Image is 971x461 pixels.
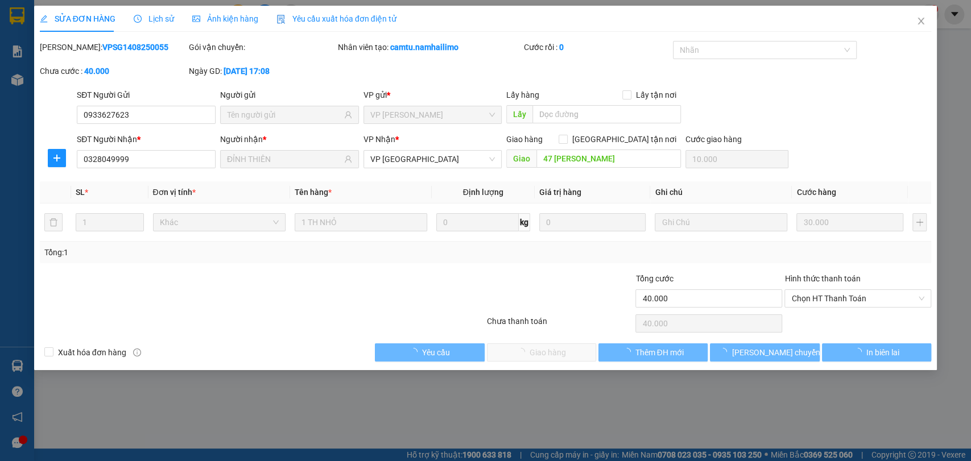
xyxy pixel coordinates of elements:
[486,315,635,335] div: Chưa thanh toán
[916,16,925,26] span: close
[866,346,899,359] span: In biên lai
[102,43,168,52] b: VPSG1408250055
[77,89,216,101] div: SĐT Người Gửi
[905,6,937,38] button: Close
[40,41,187,53] div: [PERSON_NAME]:
[160,214,279,231] span: Khác
[363,89,502,101] div: VP gửi
[422,346,450,359] span: Yêu cầu
[559,43,564,52] b: 0
[77,133,216,146] div: SĐT Người Nhận
[363,135,395,144] span: VP Nhận
[227,153,342,165] input: Tên người nhận
[685,135,742,144] label: Cước giao hàng
[822,343,931,362] button: In biên lai
[295,188,332,197] span: Tên hàng
[796,213,903,231] input: 0
[854,348,866,356] span: loading
[375,343,484,362] button: Yêu cầu
[539,188,581,197] span: Giá trị hàng
[598,343,708,362] button: Thêm ĐH mới
[784,274,860,283] label: Hình thức thanh toán
[796,188,836,197] span: Cước hàng
[48,149,66,167] button: plus
[370,106,495,123] span: VP Phạm Ngũ Lão
[192,15,200,23] span: picture
[539,213,646,231] input: 0
[532,105,681,123] input: Dọc đường
[295,213,427,231] input: VD: Bàn, Ghế
[44,213,63,231] button: delete
[344,155,352,163] span: user
[623,348,635,356] span: loading
[536,149,681,168] input: Dọc đường
[410,348,422,356] span: loading
[227,109,342,121] input: Tên người gửi
[732,346,840,359] span: [PERSON_NAME] chuyển hoàn
[685,150,788,168] input: Cước giao hàng
[487,343,596,362] button: Giao hàng
[506,149,536,168] span: Giao
[631,89,681,101] span: Lấy tận nơi
[344,111,352,119] span: user
[655,213,787,231] input: Ghi Chú
[40,65,187,77] div: Chưa cước :
[153,188,196,197] span: Đơn vị tính
[84,67,109,76] b: 40.000
[710,343,819,362] button: [PERSON_NAME] chuyển hoàn
[650,181,792,203] th: Ghi chú
[506,90,539,99] span: Lấy hàng
[48,153,65,163] span: plus
[791,290,924,307] span: Chọn HT Thanh Toán
[53,346,131,359] span: Xuất hóa đơn hàng
[76,188,85,197] span: SL
[635,274,673,283] span: Tổng cước
[192,14,258,23] span: Ảnh kiện hàng
[276,14,396,23] span: Yêu cầu xuất hóa đơn điện tử
[40,15,48,23] span: edit
[220,133,359,146] div: Người nhận
[912,213,927,231] button: plus
[506,135,543,144] span: Giao hàng
[276,15,286,24] img: icon
[568,133,681,146] span: [GEOGRAPHIC_DATA] tận nơi
[635,346,684,359] span: Thêm ĐH mới
[463,188,503,197] span: Định lượng
[44,246,375,259] div: Tổng: 1
[506,105,532,123] span: Lấy
[134,15,142,23] span: clock-circle
[370,151,495,168] span: VP Nha Trang
[40,14,115,23] span: SỬA ĐƠN HÀNG
[338,41,522,53] div: Nhân viên tạo:
[519,213,530,231] span: kg
[189,41,336,53] div: Gói vận chuyển:
[390,43,458,52] b: camtu.namhailimo
[189,65,336,77] div: Ngày GD:
[719,348,732,356] span: loading
[220,89,359,101] div: Người gửi
[134,14,174,23] span: Lịch sử
[524,41,671,53] div: Cước rồi :
[224,67,270,76] b: [DATE] 17:08
[133,348,141,356] span: info-circle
